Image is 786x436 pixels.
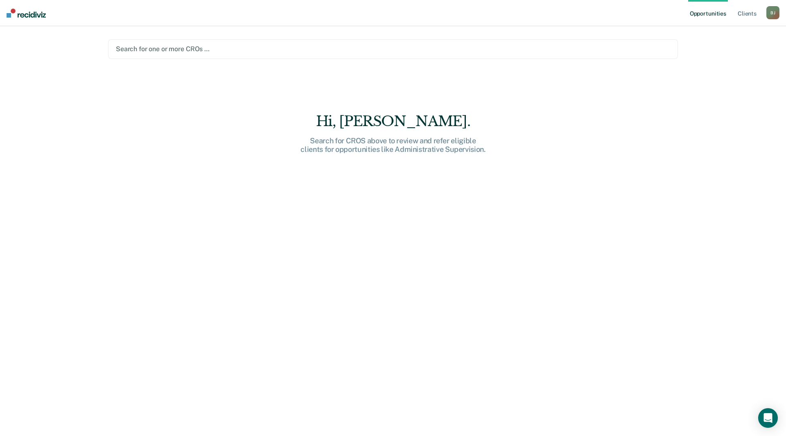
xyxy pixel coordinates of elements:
[766,6,779,19] button: BJ
[262,113,524,130] div: Hi, [PERSON_NAME].
[766,6,779,19] div: B J
[758,408,778,428] div: Open Intercom Messenger
[7,9,46,18] img: Recidiviz
[262,136,524,154] div: Search for CROS above to review and refer eligible clients for opportunities like Administrative ...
